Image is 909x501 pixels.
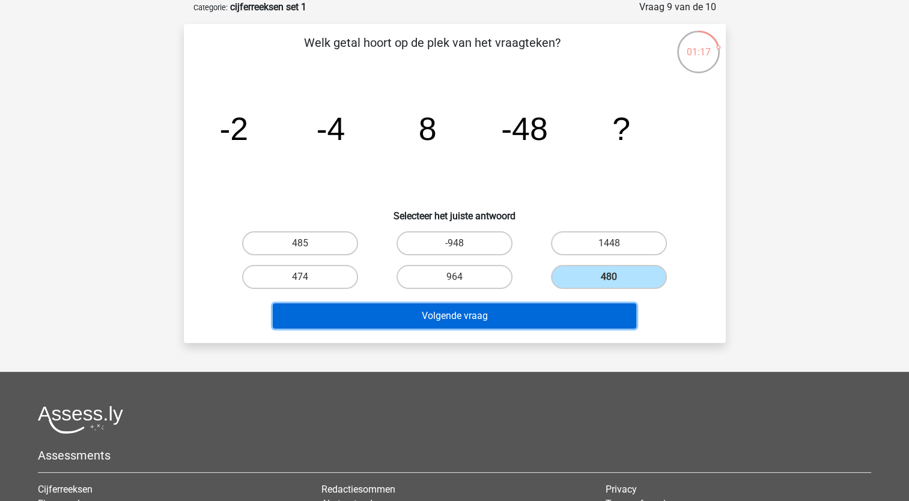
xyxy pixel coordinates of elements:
[321,484,395,495] a: Redactiesommen
[551,265,667,289] label: 480
[418,111,436,147] tspan: 8
[219,111,248,147] tspan: -2
[38,484,93,495] a: Cijferreeksen
[551,231,667,255] label: 1448
[316,111,345,147] tspan: -4
[230,1,306,13] strong: cijferreeksen set 1
[193,3,228,12] small: Categorie:
[273,303,636,329] button: Volgende vraag
[397,231,512,255] label: -948
[203,201,707,222] h6: Selecteer het juiste antwoord
[676,29,721,59] div: 01:17
[242,265,358,289] label: 474
[606,484,637,495] a: Privacy
[38,448,871,463] h5: Assessments
[203,34,661,70] p: Welk getal hoort op de plek van het vraagteken?
[397,265,512,289] label: 964
[242,231,358,255] label: 485
[612,111,630,147] tspan: ?
[38,405,123,434] img: Assessly logo
[501,111,548,147] tspan: -48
